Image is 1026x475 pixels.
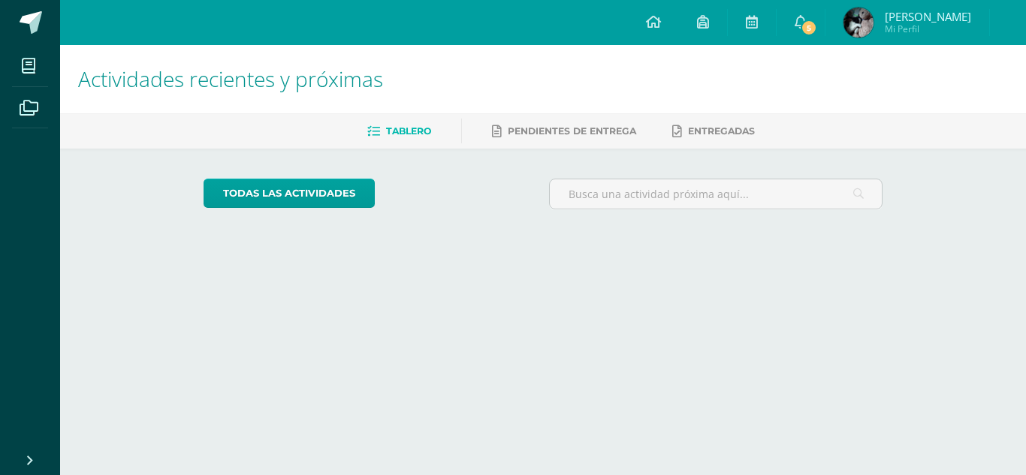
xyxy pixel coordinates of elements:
span: Entregadas [688,125,755,137]
span: [PERSON_NAME] [885,9,971,24]
input: Busca una actividad próxima aquí... [550,179,883,209]
span: Pendientes de entrega [508,125,636,137]
a: todas las Actividades [204,179,375,208]
img: 6cd496432c45f9fcca7cb2211ea3c11b.png [843,8,874,38]
a: Entregadas [672,119,755,143]
span: Mi Perfil [885,23,971,35]
span: Actividades recientes y próximas [78,65,383,93]
a: Pendientes de entrega [492,119,636,143]
span: Tablero [386,125,431,137]
span: 5 [801,20,817,36]
a: Tablero [367,119,431,143]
